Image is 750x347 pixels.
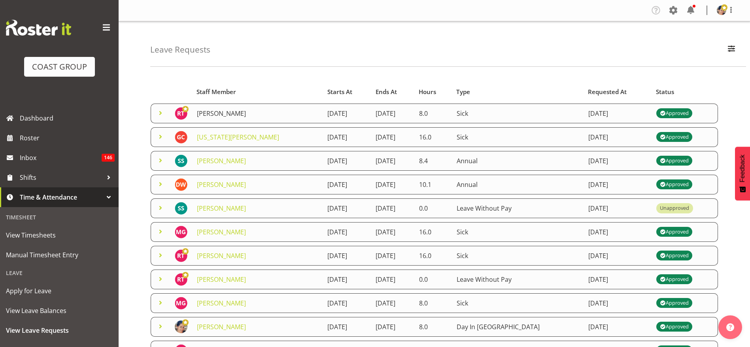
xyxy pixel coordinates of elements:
span: Requested At [588,87,627,96]
td: [DATE] [584,293,652,313]
div: Leave [2,265,117,281]
td: 8.0 [414,293,452,313]
td: [DATE] [584,317,652,337]
img: Rosterit website logo [6,20,71,36]
td: [DATE] [323,270,371,289]
td: 10.1 [414,175,452,194]
a: [PERSON_NAME] [197,251,246,260]
span: Staff Member [196,87,236,96]
a: [PERSON_NAME] [197,204,246,213]
span: Type [456,87,470,96]
a: [PERSON_NAME] [197,180,246,189]
td: Annual [452,151,584,171]
td: 8.4 [414,151,452,171]
td: [DATE] [371,127,414,147]
a: View Timesheets [2,225,117,245]
span: Hours [419,87,436,96]
td: Day In [GEOGRAPHIC_DATA] [452,317,584,337]
td: 0.0 [414,270,452,289]
td: [DATE] [584,270,652,289]
td: [DATE] [371,151,414,171]
td: 16.0 [414,127,452,147]
a: [US_STATE][PERSON_NAME] [197,133,279,141]
a: View Leave Balances [2,301,117,321]
a: [PERSON_NAME] [197,322,246,331]
a: Manual Timesheet Entry [2,245,117,265]
a: [PERSON_NAME] [197,275,246,284]
span: Apply for Leave [6,285,113,297]
span: Time & Attendance [20,191,103,203]
img: david-wiseman11371.jpg [175,178,187,191]
span: Inbox [20,152,102,164]
img: reuben-thomas8009.jpg [175,107,187,120]
td: [DATE] [584,222,652,242]
span: Starts At [327,87,352,96]
div: Approved [660,109,688,118]
td: 0.0 [414,198,452,218]
td: [DATE] [371,104,414,123]
a: [PERSON_NAME] [197,109,246,118]
td: [DATE] [584,198,652,218]
td: 8.0 [414,317,452,337]
span: Roster [20,132,115,144]
td: [DATE] [323,198,371,218]
div: Approved [660,298,688,308]
td: Sick [452,222,584,242]
a: [PERSON_NAME] [197,228,246,236]
td: Annual [452,175,584,194]
img: shatif-ssendi11387.jpg [175,202,187,215]
td: [DATE] [371,246,414,266]
div: Approved [660,156,688,166]
a: [PERSON_NAME] [197,299,246,307]
td: [DATE] [323,104,371,123]
td: [DATE] [371,198,414,218]
td: 16.0 [414,246,452,266]
td: Leave Without Pay [452,198,584,218]
td: Sick [452,127,584,147]
td: [DATE] [371,222,414,242]
td: [DATE] [584,246,652,266]
a: [PERSON_NAME] [197,157,246,165]
div: Unapproved [660,204,689,212]
td: [DATE] [323,175,371,194]
td: [DATE] [584,151,652,171]
img: martin-gorzeman9478.jpg [175,226,187,238]
span: Manual Timesheet Entry [6,249,113,261]
span: Status [656,87,674,96]
div: Approved [660,322,688,332]
td: [DATE] [371,317,414,337]
span: 146 [102,154,115,162]
td: Sick [452,104,584,123]
span: View Leave Balances [6,305,113,317]
button: Filter Employees [723,41,740,58]
td: [DATE] [323,293,371,313]
div: Approved [660,275,688,284]
td: [DATE] [584,127,652,147]
td: [DATE] [323,246,371,266]
td: [DATE] [323,222,371,242]
span: Dashboard [20,112,115,124]
h4: Leave Requests [150,45,210,54]
td: [DATE] [584,104,652,123]
div: Timesheet [2,209,117,225]
td: Leave Without Pay [452,270,584,289]
span: Shifts [20,172,103,183]
div: Approved [660,227,688,237]
span: View Leave Requests [6,324,113,336]
td: [DATE] [323,127,371,147]
td: [DATE] [371,270,414,289]
img: nicola-ransome074dfacac28780df25dcaf637c6ea5be.png [717,6,726,15]
div: Approved [660,132,688,142]
td: [DATE] [323,317,371,337]
button: Feedback - Show survey [735,147,750,200]
div: COAST GROUP [32,61,87,73]
div: Approved [660,180,688,189]
img: georgia-costain9019.jpg [175,131,187,143]
img: nicola-ransome074dfacac28780df25dcaf637c6ea5be.png [175,321,187,333]
img: help-xxl-2.png [726,323,734,331]
td: [DATE] [584,175,652,194]
a: View Leave Requests [2,321,117,340]
img: reuben-thomas8009.jpg [175,249,187,262]
td: [DATE] [371,293,414,313]
div: Approved [660,251,688,260]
